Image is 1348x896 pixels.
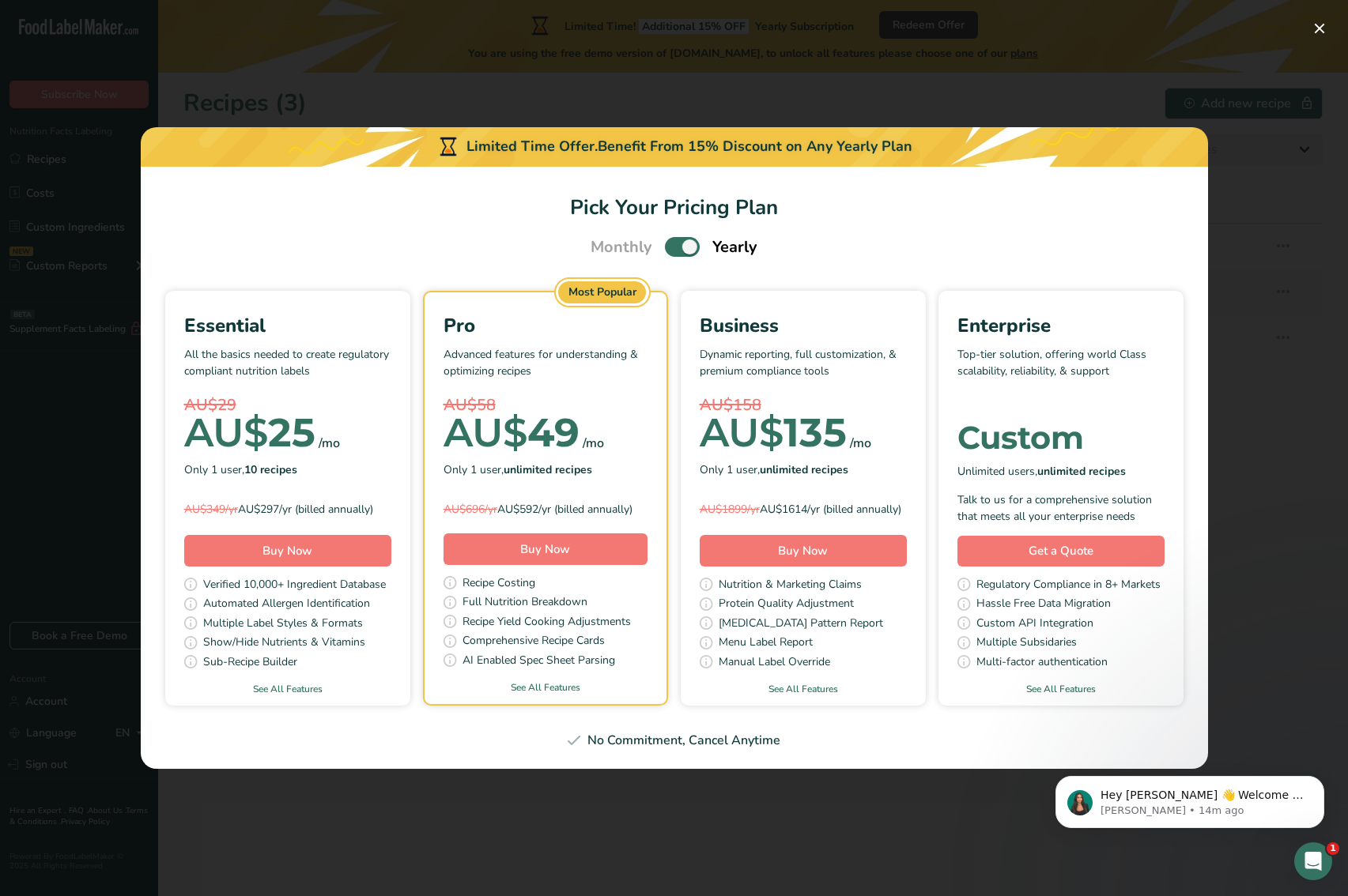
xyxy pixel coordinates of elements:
span: Verified 10,000+ Ingredient Database [203,576,386,596]
div: AU$58 [444,393,648,417]
p: Dynamic reporting, full customization, & premium compliance tools [700,346,907,393]
div: AU$1614/yr (billed annually) [700,501,907,518]
span: Multi-factor authentication [976,653,1108,673]
span: Full Nutrition Breakdown [463,593,587,613]
span: Comprehensive Recipe Cards [463,632,605,652]
span: Protein Quality Adjustment [719,595,854,615]
span: AU$696/yr [444,502,497,517]
span: Regulatory Compliance in 8+ Markets [976,576,1161,596]
span: Buy Now [778,543,828,559]
span: Menu Label Report [719,634,813,653]
div: AU$592/yr (billed annually) [444,501,648,518]
button: Buy Now [184,535,391,567]
div: Business [700,311,907,340]
span: AU$1899/yr [700,502,760,517]
div: /mo [319,434,340,453]
div: /mo [850,434,871,453]
span: AU$ [444,408,527,457]
div: No Commitment, Cancel Anytime [160,731,1189,750]
span: Recipe Yield Cooking Adjustments [463,613,631,633]
span: Custom API Integration [976,615,1093,634]
span: Only 1 user, [700,461,848,478]
a: See All Features [938,682,1184,696]
div: Limited Time Offer. [141,127,1208,167]
span: AI Enabled Spec Sheet Parsing [463,652,615,672]
span: Sub-Recipe Builder [203,653,297,673]
div: AU$158 [700,393,907,417]
iframe: Intercom live chat [1294,842,1332,880]
a: See All Features [681,682,926,696]
span: Recipe Costing [463,574,535,594]
div: 25 [184,417,315,449]
button: Buy Now [700,535,907,567]
span: Only 1 user, [184,461,297,478]
span: Multiple Subsidaries [976,634,1077,653]
span: [MEDICAL_DATA] Pattern Report [719,615,883,634]
span: AU$ [184,408,268,457]
b: unlimited recipes [760,462,848,477]
span: Hassle Free Data Migration [976,595,1111,615]
a: See All Features [425,680,666,695]
div: Talk to us for a comprehensive solution that meets all your enterprise needs [957,491,1165,525]
span: Buy Now [262,543,312,559]
b: unlimited recipes [1037,464,1126,479]
div: Pro [444,311,648,340]
b: 10 recipes [244,462,297,477]
p: Top-tier solution, offering world Class scalability, reliability, & support [957,346,1165,393]
button: Buy Now [444,533,648,565]
div: 49 [444,417,580,449]
span: Yearly [712,235,757,259]
div: Benefit From 15% Discount on Any Yearly Plan [598,136,912,157]
h1: Pick Your Pricing Plan [160,192,1189,223]
div: 135 [700,417,847,449]
span: AU$349/yr [184,502,238,517]
span: Unlimited users, [957,463,1126,480]
div: AU$297/yr (billed annually) [184,501,391,518]
iframe: Intercom notifications message [1032,743,1348,853]
div: Essential [184,311,391,340]
span: Buy Now [520,541,570,557]
span: Show/Hide Nutrients & Vitamins [203,634,365,653]
b: unlimited recipes [504,462,592,477]
div: Most Popular [558,281,647,303]
span: 1 [1327,842,1339,855]
div: AU$29 [184,393,391,417]
p: All the basics needed to create regulatory compliant nutrition labels [184,346,391,393]
span: Multiple Label Styles & Formats [203,615,363,634]
span: Monthly [591,235,652,259]
a: Get a Quote [957,536,1165,567]
span: AU$ [700,408,784,457]
span: Only 1 user, [444,461,592,478]
div: Enterprise [957,311,1165,340]
div: /mo [583,434,604,453]
span: Nutrition & Marketing Claims [719,576,862,596]
span: Manual Label Override [719,653,830,673]
a: See All Features [165,682,410,696]
div: Custom [957,422,1165,454]
span: Get a Quote [1029,542,1093,560]
p: Advanced features for understanding & optimizing recipes [444,346,648,393]
span: Automated Allergen Identification [203,595,370,615]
